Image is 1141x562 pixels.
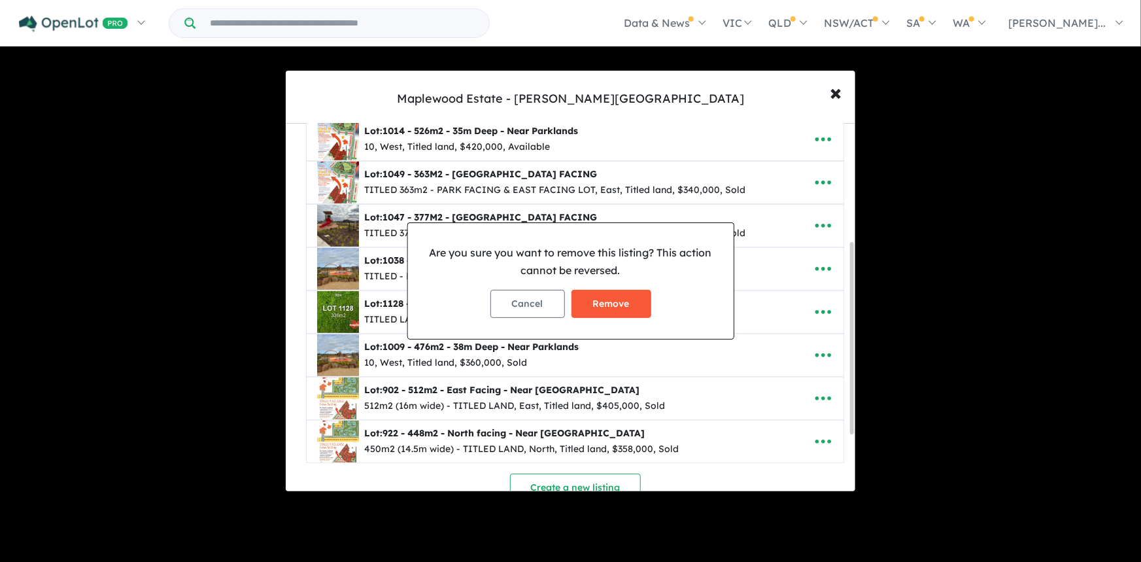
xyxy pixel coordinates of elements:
span: [PERSON_NAME]... [1008,16,1106,29]
p: Are you sure you want to remove this listing? This action cannot be reversed. [418,244,723,279]
img: Openlot PRO Logo White [19,16,128,32]
button: Cancel [490,290,565,318]
input: Try estate name, suburb, builder or developer [198,9,486,37]
button: Remove [571,290,651,318]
